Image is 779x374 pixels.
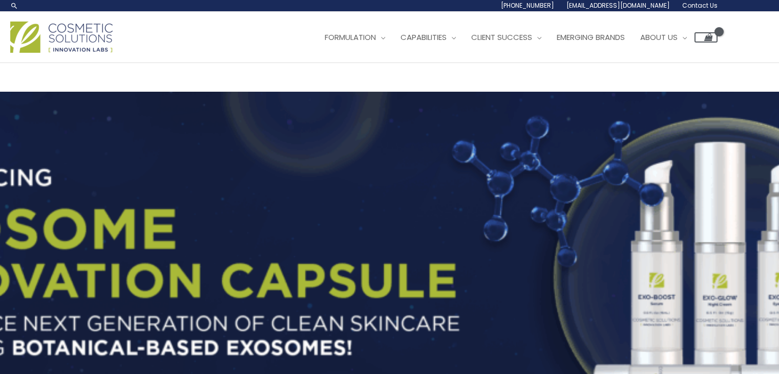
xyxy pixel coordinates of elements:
nav: Site Navigation [309,22,718,53]
a: Search icon link [10,2,18,10]
span: [PHONE_NUMBER] [501,1,554,10]
span: Formulation [325,32,376,43]
a: About Us [633,22,694,53]
span: About Us [640,32,678,43]
a: View Shopping Cart, empty [694,32,718,43]
span: Emerging Brands [557,32,625,43]
a: Client Success [464,22,549,53]
span: Client Success [471,32,532,43]
img: Cosmetic Solutions Logo [10,22,113,53]
span: Contact Us [682,1,718,10]
a: Emerging Brands [549,22,633,53]
span: [EMAIL_ADDRESS][DOMAIN_NAME] [566,1,670,10]
span: Capabilities [401,32,447,43]
a: Capabilities [393,22,464,53]
a: Formulation [317,22,393,53]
